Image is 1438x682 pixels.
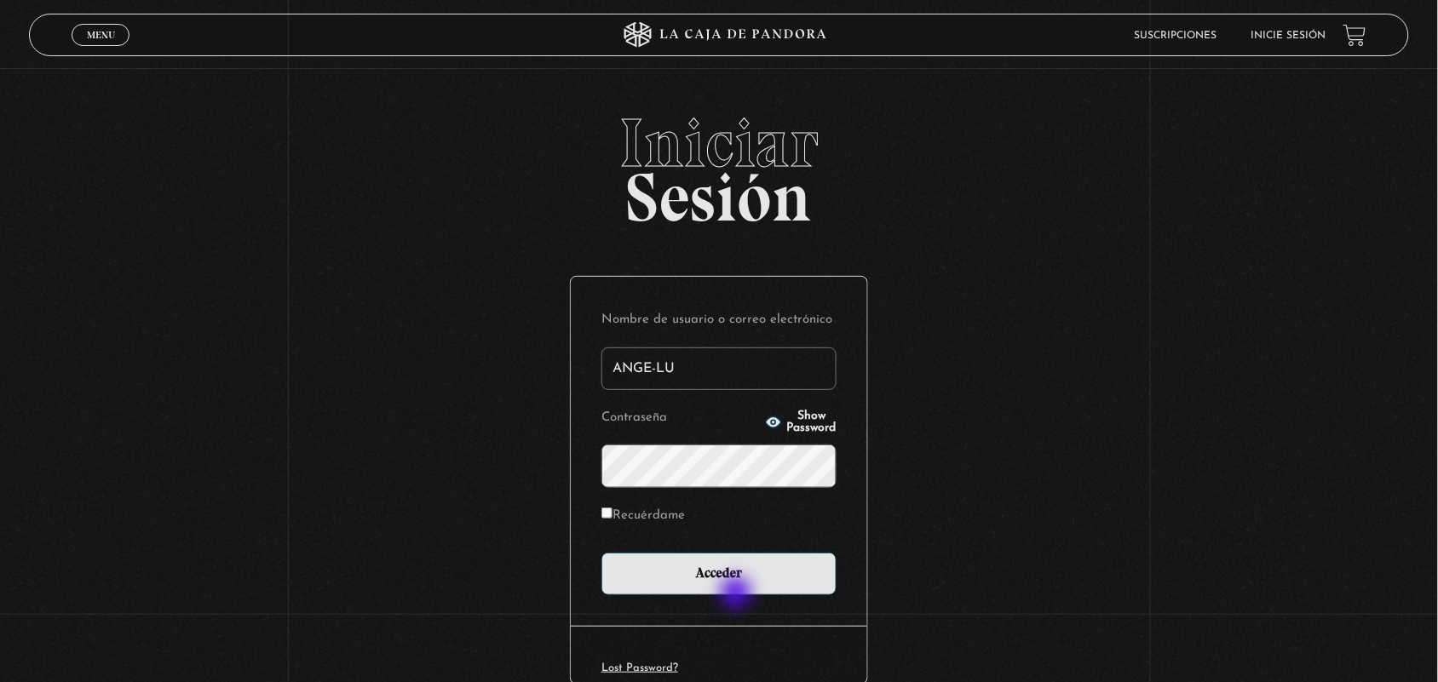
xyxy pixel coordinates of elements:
label: Contraseña [601,405,760,432]
a: Lost Password? [601,662,678,673]
h2: Sesión [29,109,1410,218]
a: Suscripciones [1135,31,1217,41]
span: Show Password [787,410,837,434]
label: Nombre de usuario o correo electrónico [601,307,837,334]
button: Show Password [765,410,837,434]
span: Cerrar [81,44,121,56]
label: Recuérdame [601,503,685,530]
a: View your shopping cart [1343,24,1366,47]
a: Inicie sesión [1251,31,1326,41]
input: Recuérdame [601,507,613,519]
input: Acceder [601,553,837,595]
span: Iniciar [29,109,1410,177]
span: Menu [87,30,115,40]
